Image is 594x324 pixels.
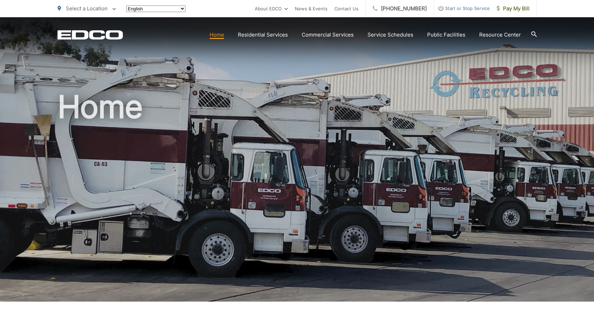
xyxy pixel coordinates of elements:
[210,31,224,39] a: Home
[255,4,288,13] a: About EDCO
[427,31,465,39] a: Public Facilities
[479,31,521,39] a: Resource Center
[302,31,354,39] a: Commercial Services
[238,31,288,39] a: Residential Services
[58,30,123,40] a: EDCD logo. Return to the homepage.
[334,4,359,13] a: Contact Us
[126,6,185,12] select: Select a language
[497,4,530,13] span: Pay My Bill
[295,4,328,13] a: News & Events
[58,90,537,308] h1: Home
[368,31,413,39] a: Service Schedules
[66,5,108,12] span: Select a Location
